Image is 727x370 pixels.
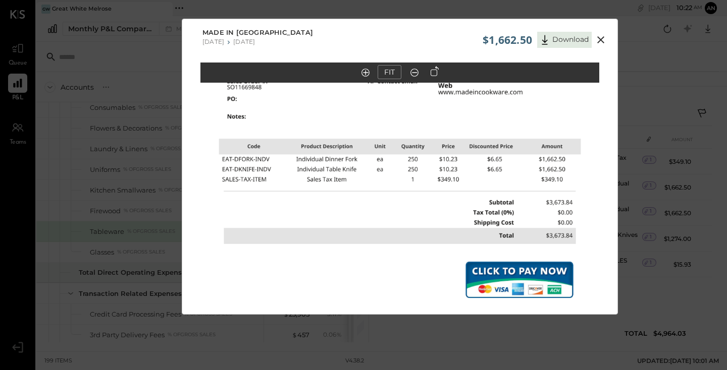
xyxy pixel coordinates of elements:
[202,38,224,45] div: [DATE]
[483,33,532,47] span: $1,662.50
[378,65,401,79] button: FIT
[233,38,255,45] div: [DATE]
[537,32,592,48] button: Download
[202,28,313,38] span: MADE IN [GEOGRAPHIC_DATA]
